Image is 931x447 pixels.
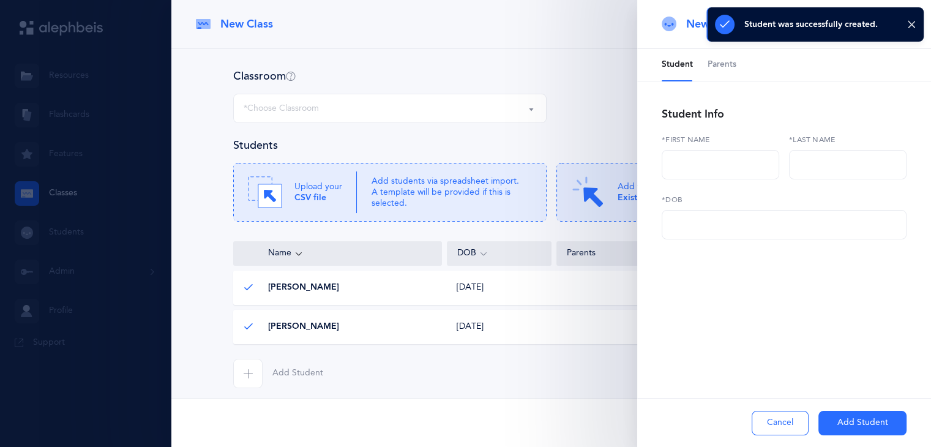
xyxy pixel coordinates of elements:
[447,282,551,294] div: [DATE]
[818,411,907,435] button: Add Student
[244,102,319,115] div: *Choose Classroom
[618,181,655,203] p: Add from
[268,282,339,294] span: [PERSON_NAME]
[571,175,605,209] img: Click.svg
[789,134,907,145] label: *Last name
[372,176,532,209] p: Add students via spreadsheet import. A template will be provided if this is selected.
[662,107,724,122] div: Student Info
[268,321,339,333] span: [PERSON_NAME]
[457,247,541,260] div: DOB
[662,134,779,145] label: *First name
[870,386,916,432] iframe: Drift Widget Chat Controller
[244,247,291,260] span: Name
[294,193,326,203] b: CSV file
[686,17,752,32] span: New Student
[233,69,296,84] h4: Classroom
[447,321,551,333] div: [DATE]
[248,175,282,209] img: Drag.svg
[233,94,547,123] button: *Choose Classroom
[272,367,323,380] span: Add Student
[618,193,650,203] b: Existing
[220,17,273,32] span: New Class
[708,59,736,71] span: Parents
[294,181,342,203] p: Upload your
[567,247,859,260] div: Parents
[752,411,809,435] button: Cancel
[233,138,278,153] h4: Students
[744,20,878,29] div: Student was successfully created.
[233,359,323,388] button: Add Student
